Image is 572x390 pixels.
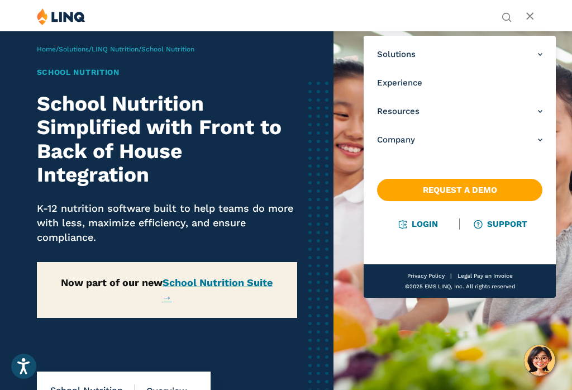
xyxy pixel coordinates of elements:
a: Privacy Policy [407,273,445,279]
span: Resources [377,106,420,117]
button: Open Main Menu [526,11,535,23]
a: Pay an Invoice [474,273,513,279]
a: Company [377,134,542,146]
nav: Utility Navigation [502,8,512,21]
a: Login [399,219,438,229]
a: LINQ Nutrition [92,45,139,53]
span: Company [377,134,415,146]
a: Support [475,219,527,229]
a: School Nutrition Suite → [162,277,273,303]
a: Home [37,45,56,53]
a: Request a Demo [377,179,542,201]
button: Hello, have a question? Let’s chat. [524,345,555,376]
h1: School Nutrition [37,66,297,78]
nav: Primary Navigation [364,36,556,298]
span: / / / [37,45,194,53]
a: Experience [377,77,542,89]
a: Solutions [377,49,542,60]
span: ©2025 EMS LINQ, Inc. All rights reserved [405,283,515,289]
button: Open Search Bar [502,11,512,21]
span: School Nutrition [141,45,194,53]
a: Solutions [59,45,89,53]
span: Experience [377,77,422,89]
span: Solutions [377,49,416,60]
strong: Now part of our new [61,277,273,303]
p: K-12 nutrition software built to help teams do more with less, maximize efficiency, and ensure co... [37,201,297,244]
h2: School Nutrition Simplified with Front to Back of House Integration [37,92,297,187]
a: Resources [377,106,542,117]
img: LINQ | K‑12 Software [37,8,85,25]
a: Legal [457,273,472,279]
